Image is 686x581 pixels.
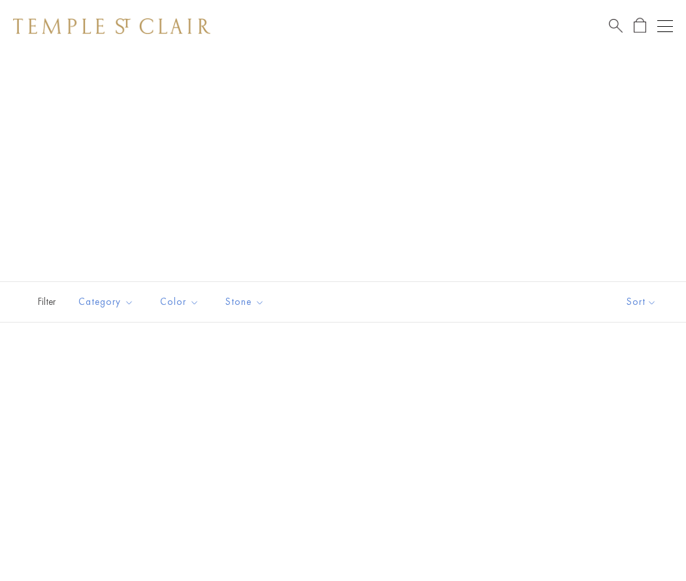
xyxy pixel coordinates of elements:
[609,18,623,34] a: Search
[657,18,673,34] button: Open navigation
[597,282,686,322] button: Show sort by
[219,294,274,310] span: Stone
[634,18,646,34] a: Open Shopping Bag
[69,287,144,317] button: Category
[150,287,209,317] button: Color
[154,294,209,310] span: Color
[13,18,210,34] img: Temple St. Clair
[72,294,144,310] span: Category
[216,287,274,317] button: Stone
